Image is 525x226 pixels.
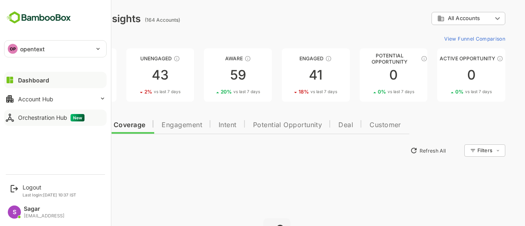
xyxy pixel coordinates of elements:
[98,48,166,102] a: UnengagedThese accounts have not shown enough engagement and need nurturing432%vs last 7 days
[378,144,421,157] button: Refresh All
[5,41,106,57] div: OPopentext
[409,15,463,22] div: All Accounts
[20,48,88,102] a: UnreachedThese accounts have not been engaged with for a defined time period210%vs last 7 days
[253,48,321,102] a: EngagedThese accounts are warm, further nurturing would qualify them to MQAs4118%vs last 7 days
[175,55,243,62] div: Aware
[253,55,321,62] div: Engaged
[436,89,463,95] span: vs last 7 days
[8,205,21,219] div: S
[71,114,84,121] span: New
[4,10,73,25] img: BambooboxFullLogoMark.5f36c76dfaba33ec1ec1367b70bb1252.svg
[23,184,76,191] div: Logout
[20,143,80,158] button: New Insights
[349,89,386,95] div: 0 %
[18,77,49,84] div: Dashboard
[18,114,84,121] div: Orchestration Hub
[125,89,152,95] span: vs last 7 days
[98,55,166,62] div: Unengaged
[145,55,151,62] div: These accounts have not shown enough engagement and need nurturing
[270,89,308,95] div: 18 %
[4,110,107,126] button: Orchestration HubNew
[331,55,399,62] div: Potential Opportunity
[331,68,399,82] div: 0
[116,89,152,95] div: 2 %
[331,48,399,102] a: Potential OpportunityThese accounts are MQAs and can be passed on to Inside Sales00%vs last 7 days
[216,55,222,62] div: These accounts have just entered the buying cycle and need further nurturing
[48,89,74,95] span: vs last 7 days
[20,45,45,53] p: opentext
[116,17,154,23] ag: (164 Accounts)
[359,89,386,95] span: vs last 7 days
[403,11,477,27] div: All Accounts
[253,68,321,82] div: 41
[23,192,76,197] p: Last login: [DATE] 10:37 IST
[67,55,73,62] div: These accounts have not been engaged with for a defined time period
[4,91,107,107] button: Account Hub
[224,122,294,128] span: Potential Opportunity
[409,48,477,102] a: Active OpportunityThese accounts have open opportunities which might be at any of the Sales Stage...
[392,55,399,62] div: These accounts are MQAs and can be passed on to Inside Sales
[8,44,18,54] div: OP
[20,55,88,62] div: Unreached
[341,122,372,128] span: Customer
[192,89,231,95] div: 20 %
[133,122,173,128] span: Engagement
[175,48,243,102] a: AwareThese accounts have just entered the buying cycle and need further nurturing5920%vs last 7 days
[190,122,208,128] span: Intent
[427,89,463,95] div: 0 %
[282,89,308,95] span: vs last 7 days
[20,13,112,25] div: Dashboard Insights
[409,68,477,82] div: 0
[205,89,231,95] span: vs last 7 days
[448,143,477,158] div: Filters
[24,213,64,219] div: [EMAIL_ADDRESS]
[412,32,477,45] button: View Funnel Comparison
[98,68,166,82] div: 43
[468,55,475,62] div: These accounts have open opportunities which might be at any of the Sales Stages
[38,89,74,95] div: 0 %
[18,96,53,103] div: Account Hub
[20,68,88,82] div: 21
[24,205,64,212] div: Sagar
[419,15,451,21] span: All Accounts
[175,68,243,82] div: 59
[297,55,303,62] div: These accounts are warm, further nurturing would qualify them to MQAs
[4,72,107,88] button: Dashboard
[409,55,477,62] div: Active Opportunity
[310,122,324,128] span: Deal
[449,147,463,153] div: Filters
[28,122,116,128] span: Data Quality and Coverage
